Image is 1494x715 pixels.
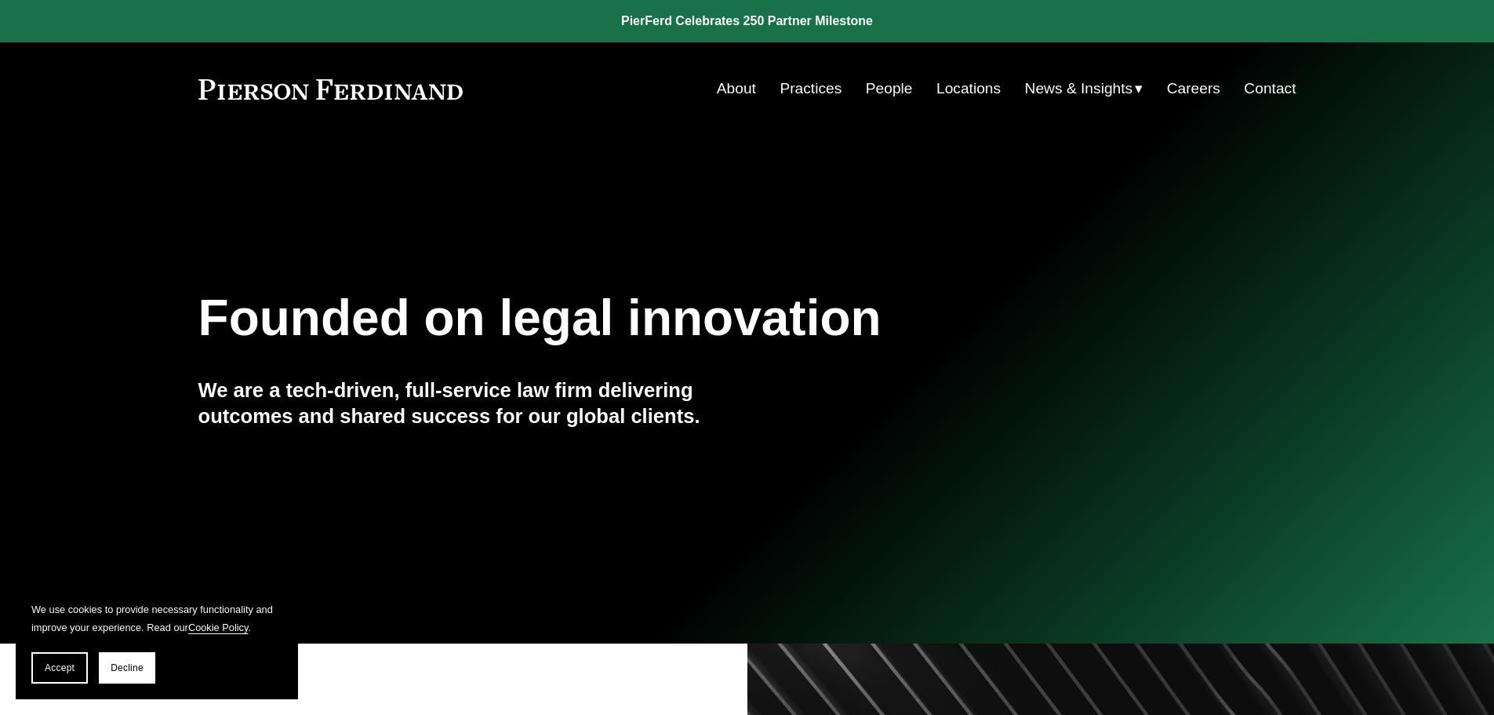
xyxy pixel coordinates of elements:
[717,74,756,104] a: About
[99,652,155,684] button: Decline
[1025,75,1133,103] span: News & Insights
[16,585,298,699] section: Cookie banner
[1244,74,1296,104] a: Contact
[111,662,144,673] span: Decline
[1025,74,1143,104] a: folder dropdown
[866,74,913,104] a: People
[31,652,88,684] button: Accept
[1167,74,1220,104] a: Careers
[198,378,747,429] h4: We are a tech-driven, full-service law firm delivering outcomes and shared success for our global...
[31,600,282,637] p: We use cookies to provide necessary functionality and improve your experience. Read our .
[198,290,1114,347] h1: Founded on legal innovation
[936,74,1001,104] a: Locations
[780,74,842,104] a: Practices
[45,662,75,673] span: Accept
[188,622,249,633] a: Cookie Policy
